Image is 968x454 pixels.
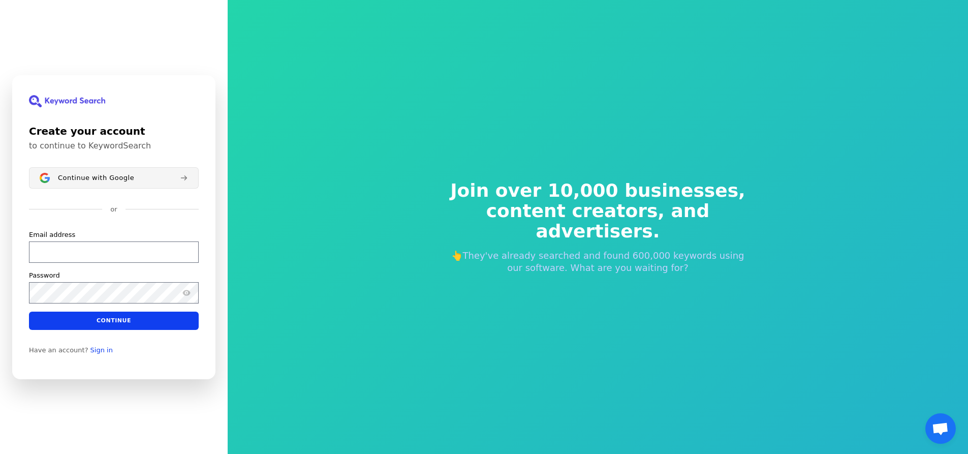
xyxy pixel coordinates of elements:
label: Email address [29,230,75,239]
div: Open chat [925,413,956,444]
p: to continue to KeywordSearch [29,141,199,151]
button: Sign in with GoogleContinue with Google [29,167,199,189]
button: Continue [29,311,199,329]
span: content creators, and advertisers. [444,201,753,241]
img: Sign in with Google [40,173,50,183]
span: Join over 10,000 businesses, [444,180,753,201]
span: Continue with Google [58,173,134,181]
label: Password [29,270,60,280]
p: 👆They've already searched and found 600,000 keywords using our software. What are you waiting for? [444,250,753,274]
p: or [110,205,117,214]
button: Show password [180,286,193,298]
a: Sign in [90,346,113,354]
h1: Create your account [29,124,199,139]
img: KeywordSearch [29,95,105,107]
span: Have an account? [29,346,88,354]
